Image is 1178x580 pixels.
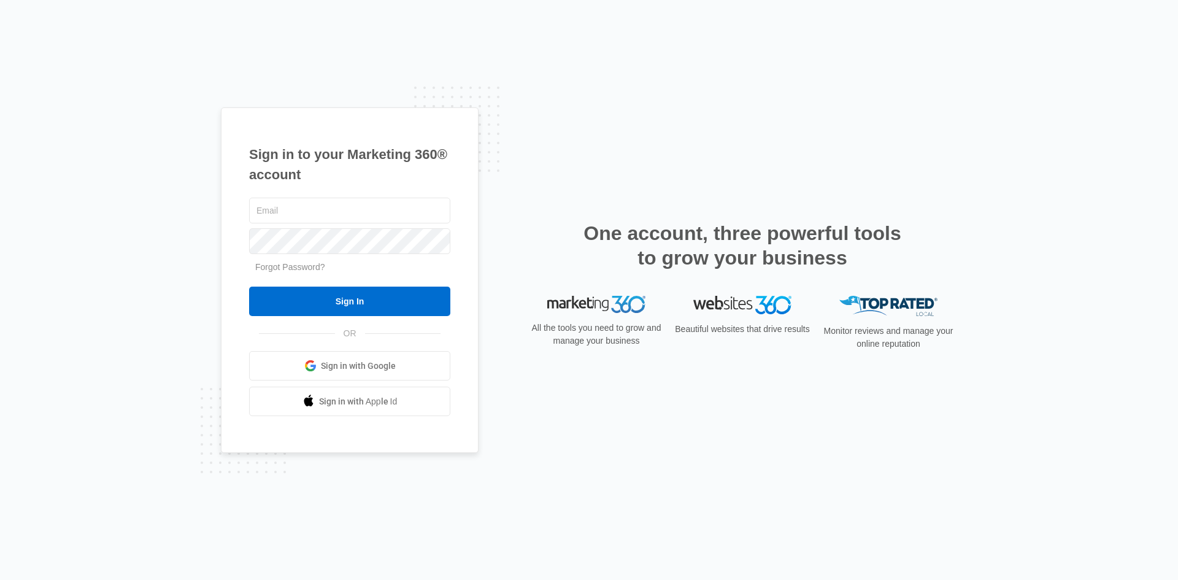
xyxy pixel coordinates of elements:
[249,387,450,416] a: Sign in with Apple Id
[249,198,450,223] input: Email
[249,351,450,381] a: Sign in with Google
[547,296,645,313] img: Marketing 360
[528,322,665,347] p: All the tools you need to grow and manage your business
[335,327,365,340] span: OR
[249,287,450,316] input: Sign In
[674,323,811,336] p: Beautiful websites that drive results
[319,395,398,408] span: Sign in with Apple Id
[255,262,325,272] a: Forgot Password?
[839,296,937,316] img: Top Rated Local
[693,296,791,314] img: Websites 360
[249,144,450,185] h1: Sign in to your Marketing 360® account
[321,360,396,373] span: Sign in with Google
[580,221,905,270] h2: One account, three powerful tools to grow your business
[820,325,957,350] p: Monitor reviews and manage your online reputation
